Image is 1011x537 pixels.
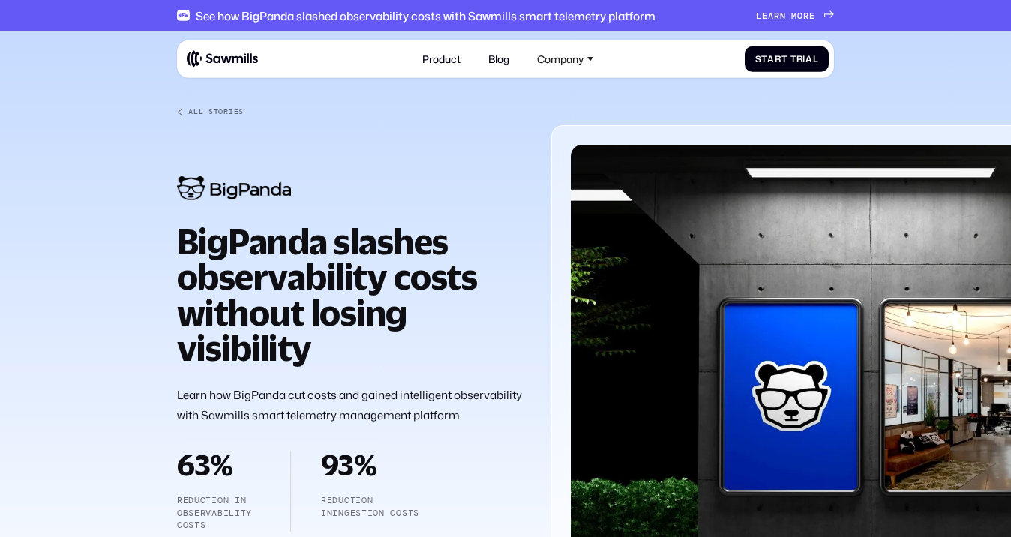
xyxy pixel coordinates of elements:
[196,9,655,22] div: See how BigPanda slashed observability costs with Sawmills smart telemetry platform
[796,53,803,64] span: r
[177,494,259,532] p: Reduction in observability costs
[529,45,601,72] div: Company
[797,10,803,21] span: o
[790,53,796,64] span: T
[481,45,517,72] a: Blog
[756,10,834,21] a: Learnmore
[803,10,809,21] span: r
[321,494,424,519] p: reduction iningestion costs
[809,10,815,21] span: e
[802,53,805,64] span: i
[781,53,787,64] span: t
[767,53,775,64] span: a
[415,45,468,72] a: Product
[177,385,527,426] p: Learn how BigPanda cut costs and gained intelligent observability with Sawmills smart telemetry m...
[177,107,527,116] a: All Stories
[177,223,527,366] h1: BigPanda slashes observability costs without losing visibility
[805,53,813,64] span: a
[774,10,780,21] span: r
[177,451,259,479] h2: 63%
[188,107,244,116] div: All Stories
[775,53,781,64] span: r
[780,10,786,21] span: n
[761,53,767,64] span: t
[762,10,768,21] span: e
[745,46,829,71] a: StartTrial
[755,53,762,64] span: S
[791,10,797,21] span: m
[537,52,583,64] div: Company
[756,10,762,21] span: L
[321,451,424,479] h2: 93%
[813,53,819,64] span: l
[768,10,774,21] span: a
